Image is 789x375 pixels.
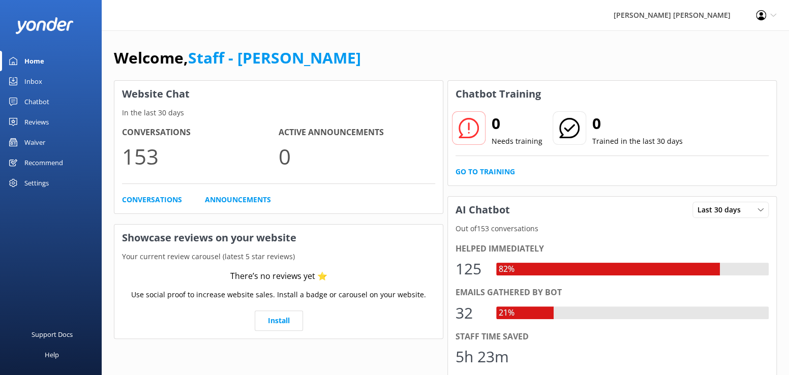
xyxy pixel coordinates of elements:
div: Inbox [24,71,42,91]
div: Reviews [24,112,49,132]
p: 153 [122,139,279,173]
div: Settings [24,173,49,193]
div: Support Docs [32,324,73,345]
a: Staff - [PERSON_NAME] [188,47,361,68]
h3: Showcase reviews on your website [114,225,443,251]
a: Go to Training [456,166,515,177]
p: Out of 153 conversations [448,223,776,234]
div: Helped immediately [456,242,769,256]
div: Help [45,345,59,365]
h3: Website Chat [114,81,443,107]
div: Home [24,51,44,71]
div: Staff time saved [456,330,769,343]
div: 32 [456,301,486,325]
h4: Active Announcements [279,126,435,139]
div: Recommend [24,152,63,173]
a: Install [255,310,303,331]
div: Emails gathered by bot [456,286,769,299]
p: Trained in the last 30 days [592,136,683,147]
p: In the last 30 days [114,107,443,118]
p: Needs training [492,136,542,147]
div: 5h 23m [456,345,509,369]
a: Announcements [205,194,271,205]
h2: 0 [592,111,683,136]
a: Conversations [122,194,182,205]
div: 82% [496,263,517,276]
div: Waiver [24,132,45,152]
p: Use social proof to increase website sales. Install a badge or carousel on your website. [131,289,426,300]
h1: Welcome, [114,46,361,70]
h4: Conversations [122,126,279,139]
div: 21% [496,306,517,320]
h2: 0 [492,111,542,136]
p: 0 [279,139,435,173]
h3: Chatbot Training [448,81,549,107]
img: yonder-white-logo.png [15,17,74,34]
div: 125 [456,257,486,281]
h3: AI Chatbot [448,197,518,223]
p: Your current review carousel (latest 5 star reviews) [114,251,443,262]
div: There’s no reviews yet ⭐ [230,270,327,283]
div: Chatbot [24,91,49,112]
span: Last 30 days [697,204,747,215]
